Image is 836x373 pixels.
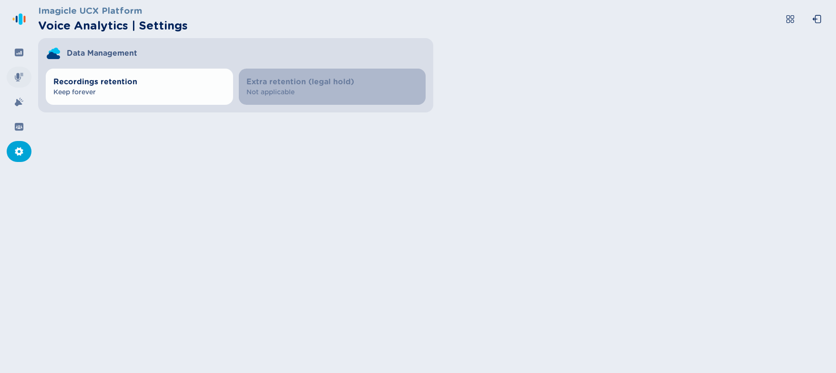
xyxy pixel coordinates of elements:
span: Recordings retention [53,76,225,88]
span: Extra retention (legal hold) [246,76,418,88]
svg: mic-fill [14,72,24,82]
svg: box-arrow-left [812,14,822,24]
div: Alarms [7,91,31,112]
span: Keep forever [53,88,225,97]
svg: dashboard-filled [14,48,24,57]
div: Groups [7,116,31,137]
h2: Voice Analytics | Settings [38,17,188,34]
span: Not applicable [246,88,418,97]
div: Dashboard [7,42,31,63]
div: Recordings [7,67,31,88]
div: Settings [7,141,31,162]
button: Recordings retentionKeep forever [46,69,233,105]
svg: alarm-filled [14,97,24,107]
span: Data Management [67,48,137,59]
button: Extra retention (legal hold)Not applicable [239,69,426,105]
h3: Imagicle UCX Platform [38,4,188,17]
svg: groups-filled [14,122,24,131]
